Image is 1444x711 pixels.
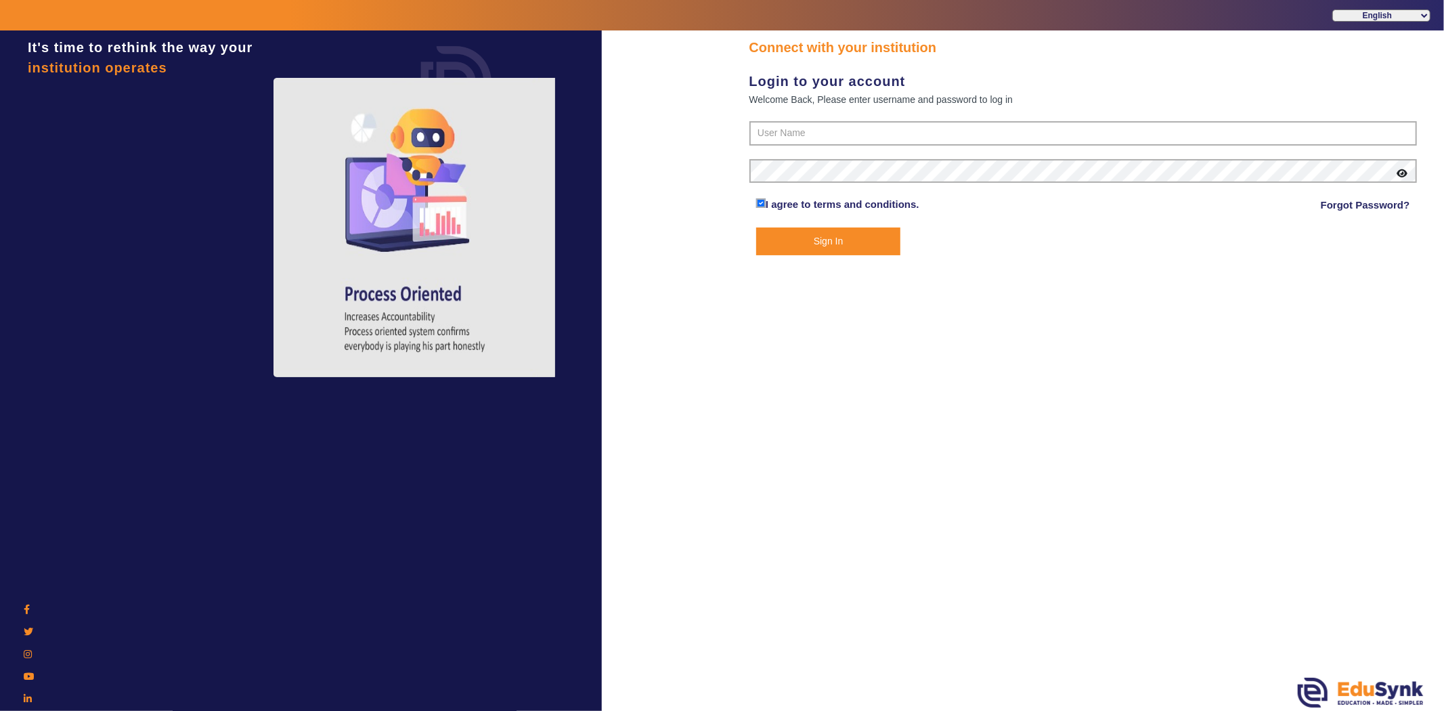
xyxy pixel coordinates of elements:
[749,71,1418,91] div: Login to your account
[28,40,253,55] span: It's time to rethink the way your
[766,198,919,210] a: I agree to terms and conditions.
[28,60,167,75] span: institution operates
[1321,197,1410,213] a: Forgot Password?
[749,37,1418,58] div: Connect with your institution
[274,78,558,377] img: login4.png
[756,228,900,255] button: Sign In
[749,121,1418,146] input: User Name
[1298,678,1424,708] img: edusynk.png
[406,30,507,132] img: login.png
[749,91,1418,108] div: Welcome Back, Please enter username and password to log in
